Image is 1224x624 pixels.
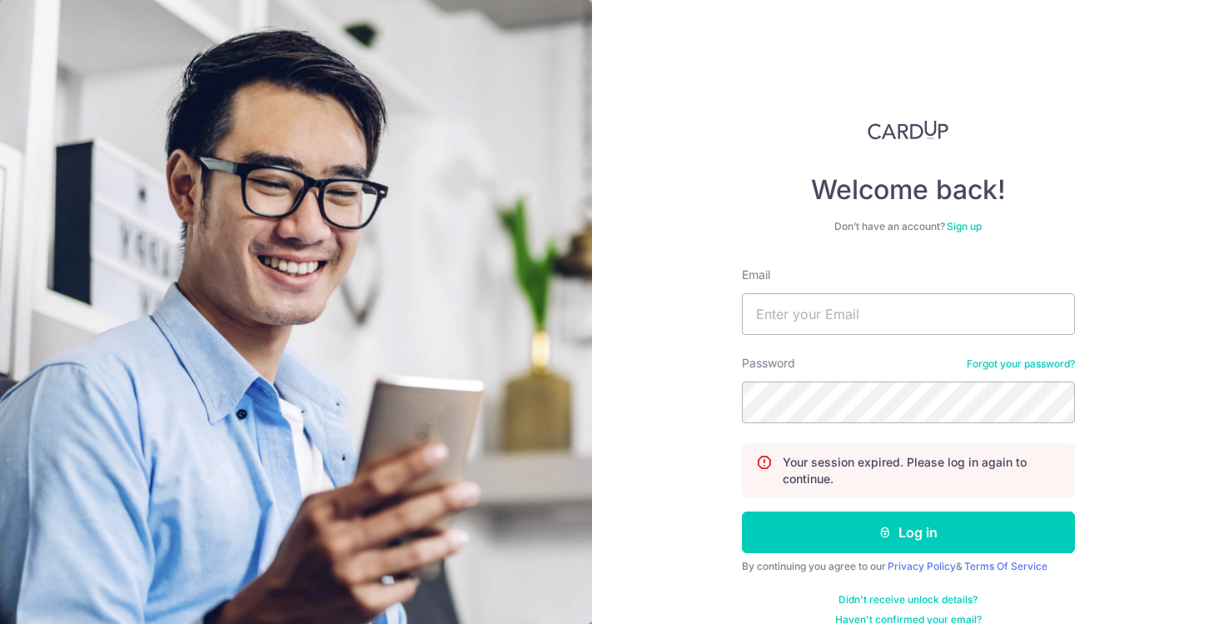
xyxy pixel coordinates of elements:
button: Log in [742,512,1075,553]
label: Password [742,355,795,372]
div: Don’t have an account? [742,220,1075,233]
h4: Welcome back! [742,173,1075,207]
p: Your session expired. Please log in again to continue. [783,454,1061,487]
label: Email [742,267,770,283]
a: Forgot your password? [967,357,1075,371]
img: CardUp Logo [868,120,949,140]
a: Sign up [947,220,982,232]
div: By continuing you agree to our & [742,560,1075,573]
a: Terms Of Service [964,560,1047,572]
a: Didn't receive unlock details? [838,593,978,607]
input: Enter your Email [742,293,1075,335]
a: Privacy Policy [888,560,956,572]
